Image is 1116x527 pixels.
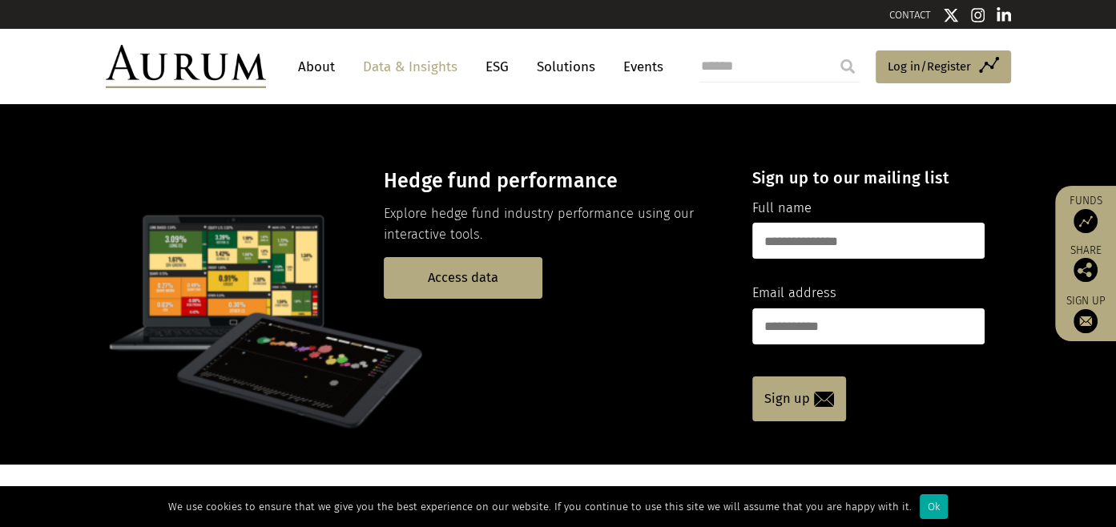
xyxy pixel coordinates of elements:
[752,168,985,187] h4: Sign up to our mailing list
[752,376,846,421] a: Sign up
[477,52,517,82] a: ESG
[971,7,985,23] img: Instagram icon
[615,52,663,82] a: Events
[1063,245,1108,282] div: Share
[943,7,959,23] img: Twitter icon
[832,50,864,82] input: Submit
[752,283,836,304] label: Email address
[1063,294,1108,333] a: Sign up
[752,198,812,219] label: Full name
[814,392,834,407] img: email-icon
[1063,194,1108,233] a: Funds
[1074,309,1098,333] img: Sign up to our newsletter
[888,57,971,76] span: Log in/Register
[876,50,1011,84] a: Log in/Register
[106,45,266,88] img: Aurum
[529,52,603,82] a: Solutions
[355,52,465,82] a: Data & Insights
[1074,258,1098,282] img: Share this post
[384,169,724,193] h3: Hedge fund performance
[889,9,931,21] a: CONTACT
[920,494,948,519] div: Ok
[290,52,343,82] a: About
[384,203,724,246] p: Explore hedge fund industry performance using our interactive tools.
[997,7,1011,23] img: Linkedin icon
[1074,209,1098,233] img: Access Funds
[384,257,542,298] a: Access data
